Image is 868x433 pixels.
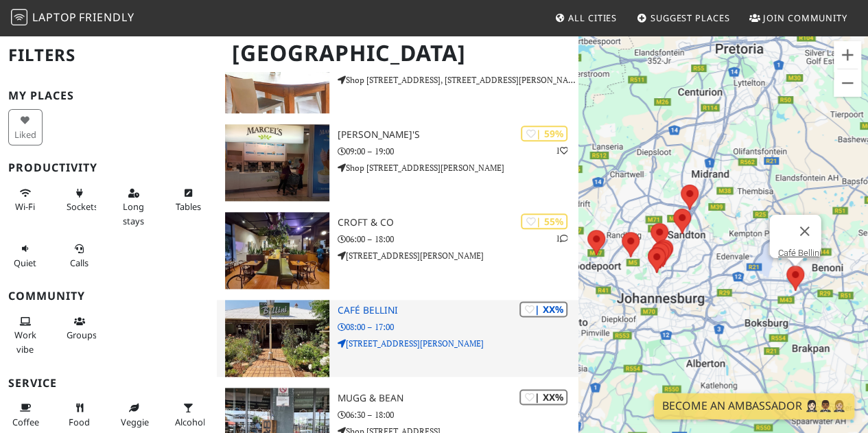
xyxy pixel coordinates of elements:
button: Food [62,397,97,433]
button: Groups [62,310,97,347]
p: Shop [STREET_ADDRESS][PERSON_NAME] [338,161,578,174]
button: Zoom in [834,41,861,69]
img: MARCEL'S [225,124,329,201]
span: Video/audio calls [70,257,89,269]
div: | XX% [519,389,567,405]
span: Veggie [121,416,149,428]
p: 1 [555,144,567,157]
span: All Cities [568,12,617,24]
button: Sockets [62,182,97,218]
span: Power sockets [67,200,98,213]
img: Café Bellini [225,300,329,377]
h3: My Places [8,89,209,102]
span: Food [69,416,90,428]
button: Calls [62,237,97,274]
a: Croft & co | 55% 1 Croft & co 06:00 – 18:00 [STREET_ADDRESS][PERSON_NAME] [217,212,578,289]
button: Tables [171,182,205,218]
button: Quiet [8,237,43,274]
button: Close [788,215,821,248]
span: Quiet [14,257,36,269]
button: Alcohol [171,397,205,433]
span: Work-friendly tables [175,200,200,213]
span: Laptop [32,10,77,25]
p: 06:30 – 18:00 [338,408,578,421]
a: Join Community [744,5,853,30]
a: Suggest Places [631,5,736,30]
h3: Café Bellini [338,305,578,316]
h3: Croft & co [338,217,578,229]
h1: [GEOGRAPHIC_DATA] [221,34,576,72]
p: [STREET_ADDRESS][PERSON_NAME] [338,249,578,262]
a: All Cities [549,5,622,30]
span: Join Community [763,12,847,24]
h3: Mugg & Bean [338,393,578,404]
p: 1 [555,232,567,245]
div: | 59% [521,126,567,141]
button: Wi-Fi [8,182,43,218]
a: LaptopFriendly LaptopFriendly [11,6,134,30]
h3: Community [8,290,209,303]
h3: Service [8,377,209,390]
button: Coffee [8,397,43,433]
span: Suggest Places [650,12,730,24]
h3: Productivity [8,161,209,174]
span: Friendly [79,10,134,25]
a: Café Bellini | XX% Café Bellini 08:00 – 17:00 [STREET_ADDRESS][PERSON_NAME] [217,300,578,377]
button: Work vibe [8,310,43,360]
span: Stable Wi-Fi [15,200,35,213]
div: | 55% [521,213,567,229]
span: Long stays [123,200,144,226]
img: Croft & co [225,212,329,289]
span: Coffee [12,416,39,428]
p: [STREET_ADDRESS][PERSON_NAME] [338,337,578,350]
span: Group tables [67,329,97,341]
a: Café Bellini [778,248,821,258]
h3: [PERSON_NAME]'S [338,129,578,141]
p: 06:00 – 18:00 [338,233,578,246]
h2: Filters [8,34,209,76]
p: 09:00 – 19:00 [338,145,578,158]
button: Zoom out [834,69,861,97]
button: Long stays [117,182,151,232]
span: People working [14,329,36,355]
button: Veggie [117,397,151,433]
a: MARCEL'S | 59% 1 [PERSON_NAME]'S 09:00 – 19:00 Shop [STREET_ADDRESS][PERSON_NAME] [217,124,578,201]
img: LaptopFriendly [11,9,27,25]
span: Alcohol [175,416,205,428]
div: | XX% [519,301,567,317]
p: 08:00 – 17:00 [338,320,578,333]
